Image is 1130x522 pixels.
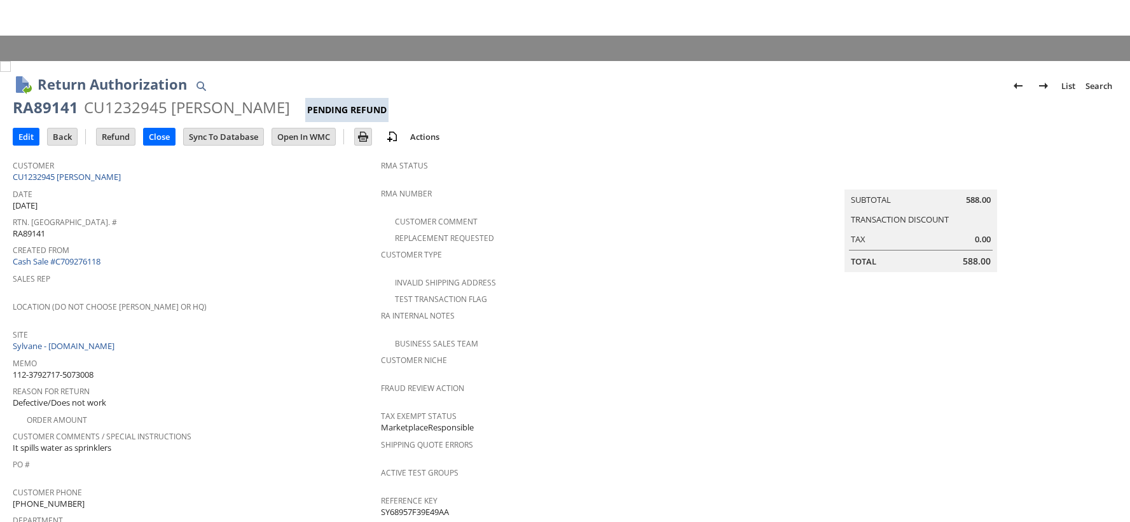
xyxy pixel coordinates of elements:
[144,128,175,145] input: Close
[1056,76,1080,96] a: List
[13,498,85,510] span: [PHONE_NUMBER]
[13,256,100,267] a: Cash Sale #C709276118
[13,245,69,256] a: Created From
[13,273,50,284] a: Sales Rep
[13,189,32,200] a: Date
[193,78,209,93] img: Quick Find
[381,249,442,260] a: Customer Type
[1080,76,1117,96] a: Search
[395,216,478,227] a: Customer Comment
[381,355,447,366] a: Customer Niche
[27,415,87,425] a: Order Amount
[851,194,891,205] a: Subtotal
[381,160,428,171] a: RMA Status
[381,383,464,394] a: Fraud Review Action
[97,128,135,145] input: Refund
[851,233,865,245] a: Tax
[355,129,371,144] img: Print
[1036,78,1051,93] img: Next
[975,233,991,245] span: 0.00
[966,194,991,206] span: 588.00
[13,369,93,381] span: 112-3792717-5073008
[13,171,124,182] a: CU1232945 [PERSON_NAME]
[381,411,457,422] a: Tax Exempt Status
[13,200,38,212] span: [DATE]
[305,98,389,122] div: Pending Refund
[13,340,118,352] a: Sylvane - [DOMAIN_NAME]
[1010,78,1026,93] img: Previous
[381,495,438,506] a: Reference Key
[381,439,473,450] a: Shipping Quote Errors
[381,310,455,321] a: RA Internal Notes
[13,228,45,240] span: RA89141
[355,128,371,145] input: Print
[13,301,207,312] a: Location (Do Not Choose [PERSON_NAME] or HQ)
[38,74,187,95] h1: Return Authorization
[48,128,77,145] input: Back
[13,459,30,470] a: PO #
[13,386,90,397] a: Reason For Return
[381,188,432,199] a: RMA Number
[13,431,191,442] a: Customer Comments / Special Instructions
[395,294,487,305] a: Test Transaction Flag
[381,467,458,478] a: Active Test Groups
[272,128,335,145] input: Open In WMC
[381,506,449,518] span: SY68957F39E49AA
[385,129,400,144] img: add-record.svg
[851,256,876,267] a: Total
[13,217,117,228] a: Rtn. [GEOGRAPHIC_DATA]. #
[84,97,290,118] div: CU1232945 [PERSON_NAME]
[13,358,37,369] a: Memo
[963,255,991,268] span: 588.00
[184,128,263,145] input: Sync To Database
[13,160,54,171] a: Customer
[13,487,82,498] a: Customer Phone
[381,422,474,434] span: MarketplaceResponsible
[395,233,494,244] a: Replacement Requested
[405,131,444,142] a: Actions
[13,128,39,145] input: Edit
[13,442,111,454] span: It spills water as sprinklers
[13,397,106,409] span: Defective/Does not work
[395,277,496,288] a: Invalid Shipping Address
[13,329,28,340] a: Site
[844,169,997,189] caption: Summary
[13,97,78,118] div: RA89141
[395,338,478,349] a: Business Sales Team
[851,214,949,225] a: Transaction Discount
